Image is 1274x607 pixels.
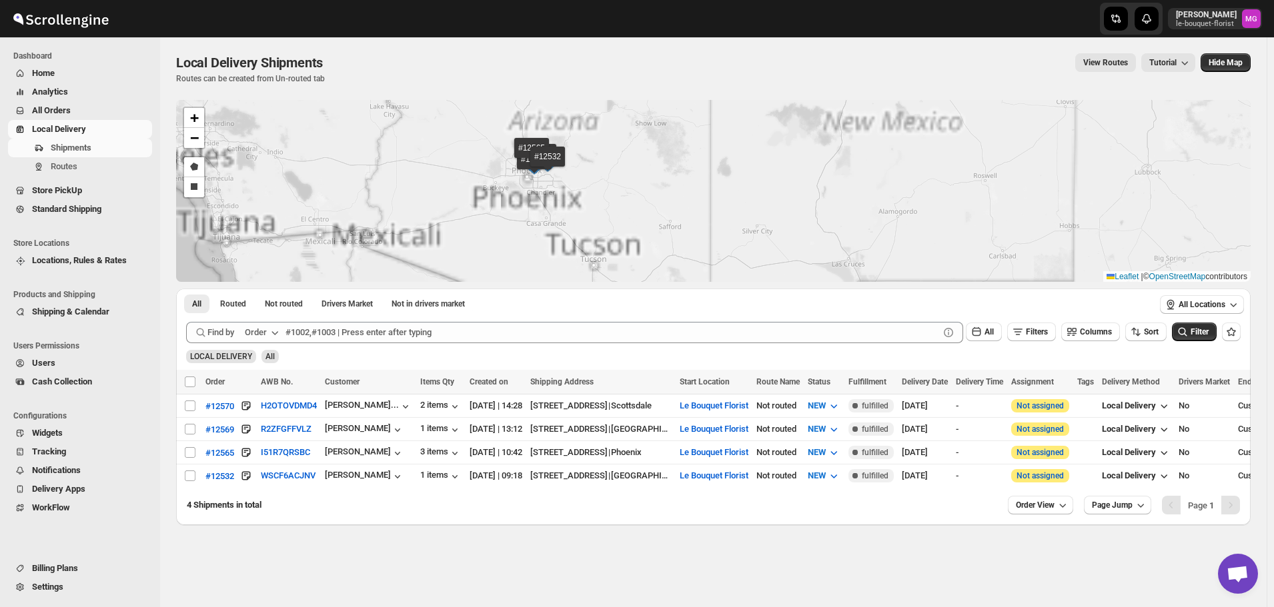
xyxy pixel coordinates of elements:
a: Draw a rectangle [184,177,204,197]
span: Route Name [756,377,800,386]
div: #12565 [205,448,234,458]
div: Order [245,326,267,339]
button: Order [237,322,289,343]
span: Hide Map [1209,57,1243,68]
button: Settings [8,578,152,596]
span: Analytics [32,87,68,97]
button: Local Delivery [1094,418,1179,440]
button: NEW [800,442,848,463]
div: [DATE] [902,422,948,436]
button: Le Bouquet Florist [680,424,748,434]
div: No [1179,422,1230,436]
p: le-bouquet-florist [1176,20,1237,28]
div: [DATE] | 09:18 [470,469,522,482]
div: - [956,399,1003,412]
div: Not routed [756,469,800,482]
span: Billing Plans [32,563,78,573]
button: [PERSON_NAME] [325,446,404,460]
button: Delivery Apps [8,480,152,498]
span: fulfilled [862,470,888,481]
div: Not routed [756,399,800,412]
button: Le Bouquet Florist [680,470,748,480]
span: Delivery Date [902,377,948,386]
span: Local Delivery [1102,447,1156,457]
button: Shipping & Calendar [8,303,152,321]
button: Page Jump [1084,496,1151,514]
div: | [530,399,672,412]
button: Claimable [313,295,381,313]
span: Standard Shipping [32,204,101,214]
button: Shipments [8,139,152,157]
button: Routes [8,157,152,176]
div: [DATE] [902,469,948,482]
span: Melody Gluth [1242,9,1261,28]
button: Unrouted [257,295,311,313]
button: Not assigned [1017,424,1064,434]
span: Delivery Method [1102,377,1160,386]
div: No [1179,399,1230,412]
button: All [184,295,209,313]
div: [DATE] | 13:12 [470,422,522,436]
div: No [1179,446,1230,459]
button: view route [1075,53,1136,72]
button: Billing Plans [8,559,152,578]
button: #12532 [205,469,234,482]
a: Draw a polygon [184,157,204,177]
span: All [265,352,275,361]
span: Notifications [32,465,81,475]
button: #12569 [205,422,234,436]
img: ScrollEngine [11,2,111,35]
button: Not assigned [1017,448,1064,457]
a: Zoom in [184,108,204,128]
span: Local Delivery [1102,424,1156,434]
button: User menu [1168,8,1262,29]
button: H2OTOVDMD4 [261,400,317,410]
span: Assignment [1011,377,1054,386]
p: Routes can be created from Un-routed tab [176,73,328,84]
button: Columns [1061,322,1120,341]
button: Widgets [8,424,152,442]
span: NEW [808,424,826,434]
span: Delivery Time [956,377,1003,386]
span: Shipments [51,143,91,153]
button: Locations, Rules & Rates [8,251,152,270]
div: #12569 [205,424,234,434]
span: Routed [220,299,246,309]
span: NEW [808,447,826,457]
span: WorkFlow [32,502,70,512]
button: WorkFlow [8,498,152,517]
button: Order View [1008,496,1073,514]
button: Le Bouquet Florist [680,447,748,457]
span: Cash Collection [32,376,92,386]
div: [STREET_ADDRESS] [530,422,608,436]
b: 1 [1209,500,1214,510]
div: #12570 [205,401,234,411]
div: [PERSON_NAME]... [325,400,399,410]
a: Leaflet [1107,272,1139,281]
span: Widgets [32,428,63,438]
span: Delivery Apps [32,484,85,494]
button: Local Delivery [1094,465,1179,486]
div: [GEOGRAPHIC_DATA] [611,469,672,482]
div: - [956,469,1003,482]
button: NEW [800,418,848,440]
div: [STREET_ADDRESS] [530,446,608,459]
button: Tracking [8,442,152,461]
span: Configurations [13,410,153,421]
span: AWB No. [261,377,293,386]
button: Map action label [1201,53,1251,72]
button: NEW [800,395,848,416]
button: R2ZFGFFVLZ [261,424,311,434]
span: Drivers Market [1179,377,1230,386]
span: All Orders [32,105,71,115]
span: Settings [32,582,63,592]
button: 1 items [420,470,462,483]
div: [PERSON_NAME] [325,470,404,483]
button: Filter [1172,322,1217,341]
div: [DATE] | 14:28 [470,399,522,412]
div: [DATE] [902,399,948,412]
img: Marker [538,157,558,172]
div: [DATE] [902,446,948,459]
button: WSCF6ACJNV [261,470,315,480]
